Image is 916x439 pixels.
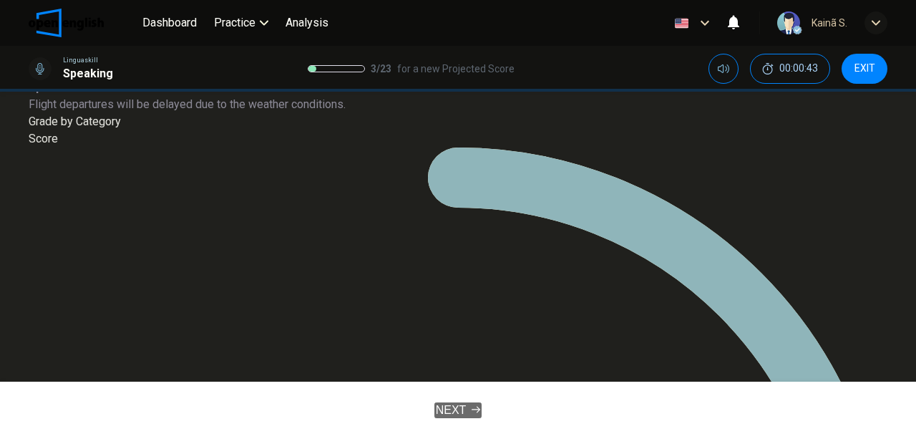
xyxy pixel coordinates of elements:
[142,14,197,32] span: Dashboard
[397,60,515,77] span: for a new Projected Score
[137,10,203,36] button: Dashboard
[63,55,98,65] span: Linguaskill
[854,63,875,74] span: EXIT
[29,9,137,37] a: OpenEnglish logo
[750,54,830,84] button: 00:00:43
[750,54,830,84] div: Hide
[286,14,328,32] span: Analysis
[29,132,58,145] span: Score
[214,14,255,32] span: Practice
[371,60,391,77] span: 3 / 23
[29,79,887,113] span: Flight departures will be delayed due to the weather conditions.
[63,65,113,82] h1: Speaking
[673,18,691,29] img: en
[208,10,274,36] button: Practice
[777,11,800,34] img: Profile picture
[779,63,818,74] span: 00:00:43
[280,10,334,36] button: Analysis
[434,402,482,418] button: NEXT
[436,404,467,416] span: NEXT
[812,14,847,32] div: Kainã S.
[708,54,739,84] div: Mute
[29,9,104,37] img: OpenEnglish logo
[842,54,887,84] button: EXIT
[29,113,887,130] p: Grade by Category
